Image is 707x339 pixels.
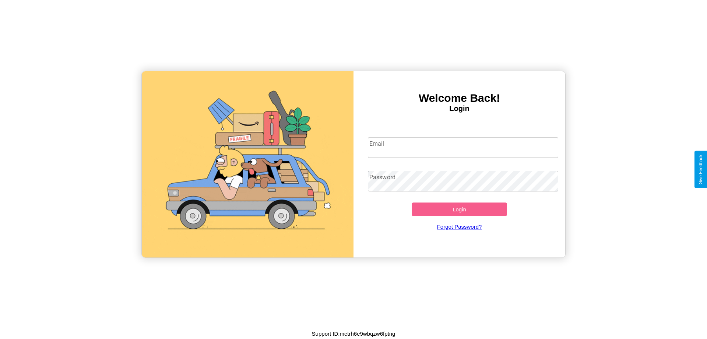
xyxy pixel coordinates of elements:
[312,329,395,339] p: Support ID: metrh6e9wbqzw6fptng
[364,216,555,237] a: Forgot Password?
[412,203,507,216] button: Login
[698,155,703,184] div: Give Feedback
[353,104,565,113] h4: Login
[353,92,565,104] h3: Welcome Back!
[142,71,353,257] img: gif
